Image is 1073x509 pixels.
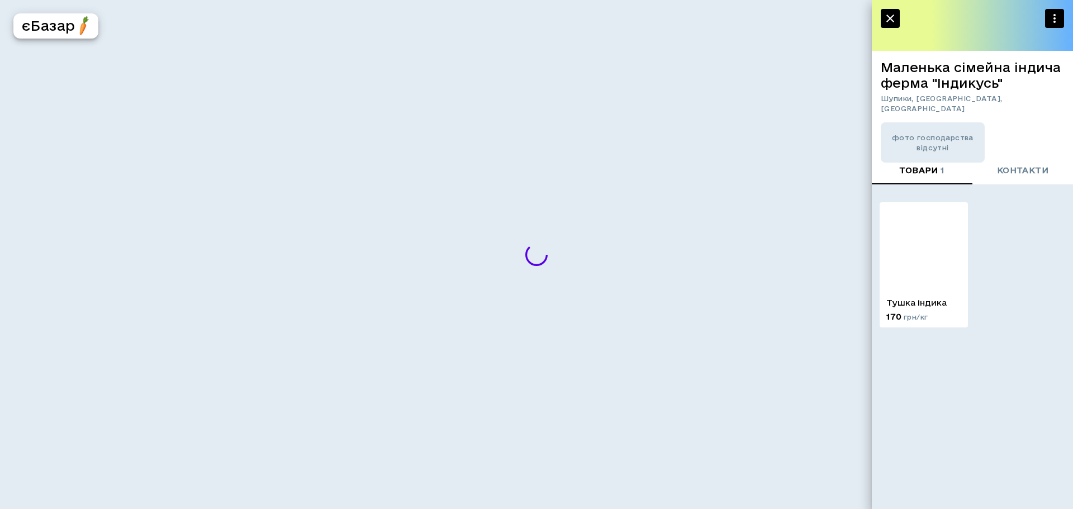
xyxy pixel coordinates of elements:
[997,164,1048,178] span: контакти
[881,93,1064,113] span: Шупики, [GEOGRAPHIC_DATA], [GEOGRAPHIC_DATA]
[881,132,985,153] span: фото господарства відсутні
[880,202,968,327] a: Тушка індика170 грн/кг
[886,311,928,322] p: 170
[886,297,961,308] p: Тушка індика
[941,165,944,175] span: 1
[13,13,98,39] button: єБазарlogo
[899,164,944,178] span: товари
[22,17,75,35] h5: єБазар
[881,60,1064,91] h6: Маленька сімейна індича ферма "Індикусь"
[904,313,928,321] span: грн/кг
[74,16,93,35] img: logo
